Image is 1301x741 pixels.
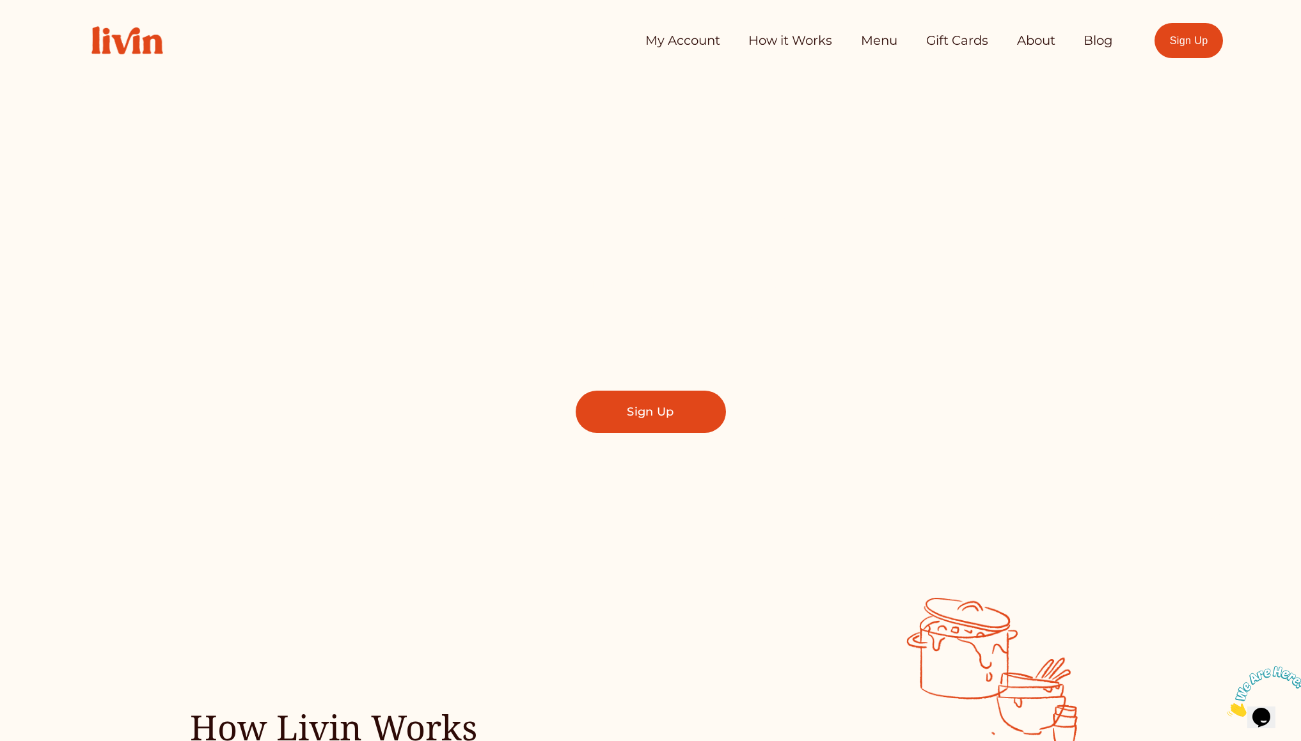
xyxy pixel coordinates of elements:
a: Blog [1084,28,1113,54]
span: Take Back Your Evenings [376,186,926,249]
img: Livin [78,13,177,68]
a: Menu [861,28,897,54]
iframe: chat widget [1222,661,1301,722]
img: Chat attention grabber [5,5,84,56]
a: Sign Up [576,391,726,433]
a: About [1017,28,1055,54]
a: Sign Up [1155,23,1223,58]
span: Find a local chef who prepares customized, healthy meals in your kitchen [438,269,863,325]
a: My Account [645,28,720,54]
a: How it Works [748,28,832,54]
a: Gift Cards [926,28,988,54]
